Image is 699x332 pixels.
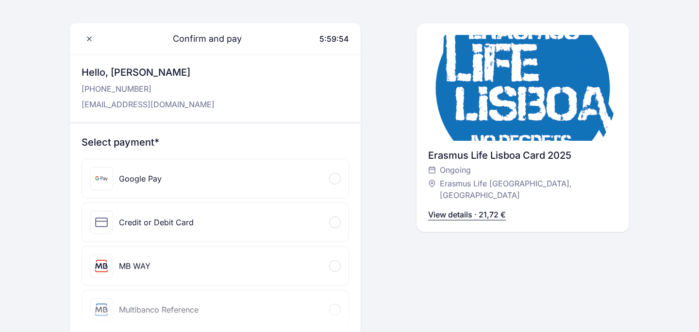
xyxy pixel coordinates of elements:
[440,164,471,176] span: Ongoing
[119,260,150,272] div: MB WAY
[119,304,199,315] div: Multibanco Reference
[428,149,617,162] div: Erasmus Life Lisboa Card 2025
[119,216,194,228] div: Credit or Debit Card
[319,34,349,44] span: 5:59:54
[82,99,215,110] p: [EMAIL_ADDRESS][DOMAIN_NAME]
[119,173,162,184] div: Google Pay
[82,135,349,149] h3: Select payment*
[82,83,215,95] p: [PHONE_NUMBER]
[161,32,242,46] span: Confirm and pay
[428,209,506,220] p: View details · 21,72 €
[82,66,215,79] h3: Hello, [PERSON_NAME]
[440,178,608,201] span: Erasmus Life [GEOGRAPHIC_DATA], [GEOGRAPHIC_DATA]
